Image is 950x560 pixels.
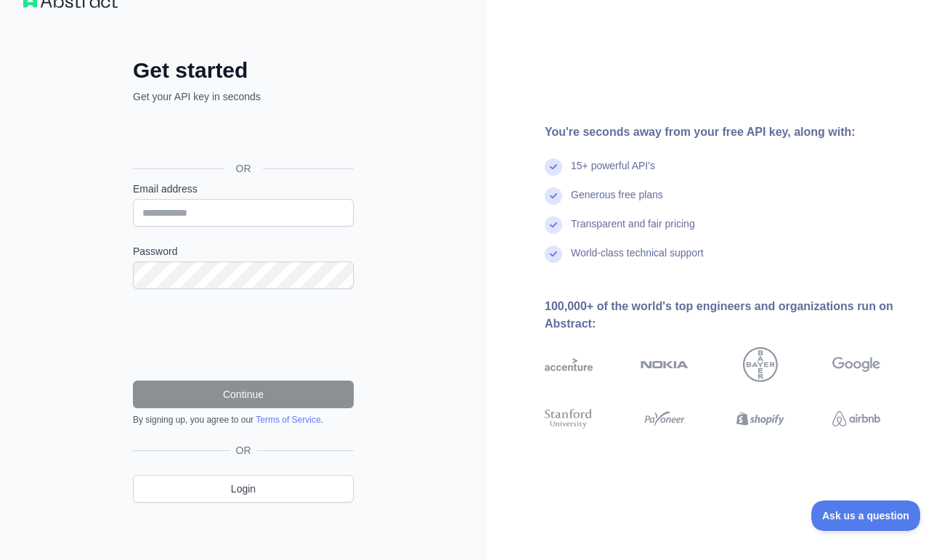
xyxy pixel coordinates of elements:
h2: Get started [133,57,354,84]
label: Email address [133,182,354,196]
div: World-class technical support [571,245,704,275]
div: 15+ powerful API's [571,158,655,187]
img: nokia [641,347,689,382]
p: Get your API key in seconds [133,89,354,104]
label: Password [133,244,354,259]
span: OR [230,443,257,458]
img: payoneer [641,407,689,431]
button: Continue [133,381,354,408]
div: By signing up, you agree to our . [133,414,354,426]
div: Transparent and fair pricing [571,216,695,245]
img: check mark [545,187,562,205]
a: Login [133,475,354,503]
img: stanford university [545,407,593,431]
iframe: Schaltfläche „Über Google anmelden“ [126,120,358,152]
img: shopify [736,407,784,431]
iframe: Toggle Customer Support [811,500,921,531]
img: check mark [545,245,562,263]
img: google [832,347,880,382]
div: You're seconds away from your free API key, along with: [545,123,927,141]
img: airbnb [832,407,880,431]
img: bayer [743,347,778,382]
img: check mark [545,158,562,176]
a: Terms of Service [256,415,320,425]
span: OR [224,161,263,176]
img: accenture [545,347,593,382]
img: check mark [545,216,562,234]
iframe: reCAPTCHA [133,307,354,363]
div: 100,000+ of the world's top engineers and organizations run on Abstract: [545,298,927,333]
div: Generous free plans [571,187,663,216]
